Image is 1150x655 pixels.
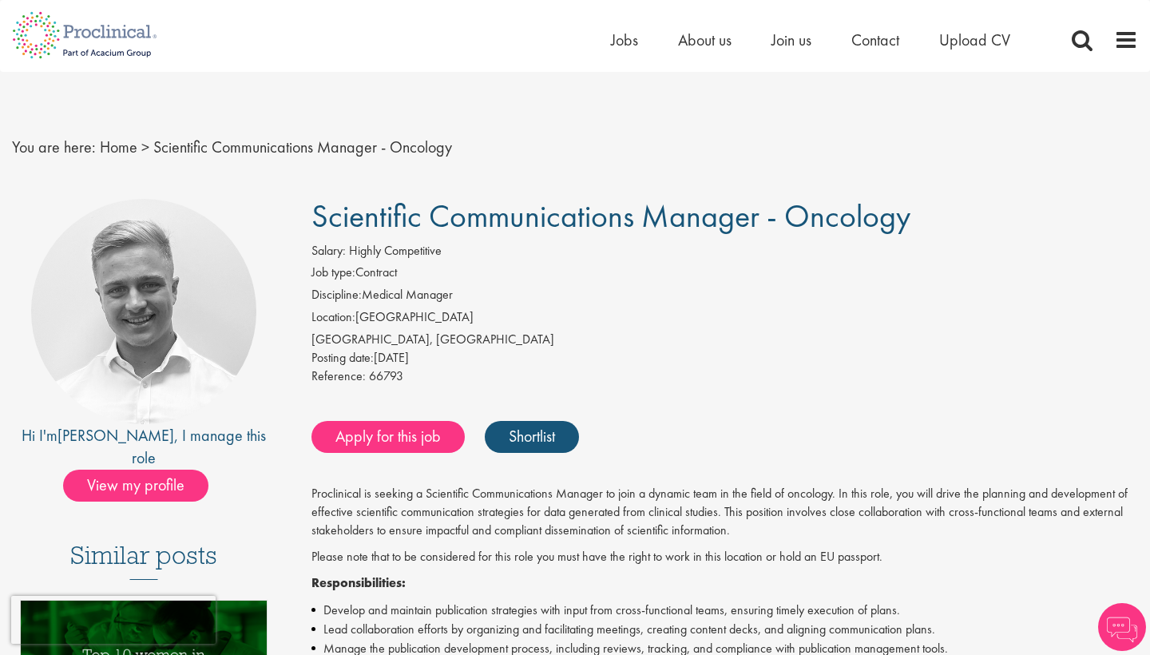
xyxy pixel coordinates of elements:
[311,286,362,304] label: Discipline:
[11,596,216,644] iframe: reCAPTCHA
[70,542,217,580] h3: Similar posts
[12,424,276,470] div: Hi I'm , I manage this role
[311,242,346,260] label: Salary:
[311,421,465,453] a: Apply for this job
[141,137,149,157] span: >
[311,620,1138,639] li: Lead collaboration efforts by organizing and facilitating meetings, creating content decks, and a...
[771,30,811,50] a: Join us
[311,308,1138,331] li: [GEOGRAPHIC_DATA]
[311,264,355,282] label: Job type:
[311,485,1138,540] p: Proclinical is seeking a Scientific Communications Manager to join a dynamic team in the field of...
[311,349,374,366] span: Posting date:
[12,137,96,157] span: You are here:
[31,199,256,424] img: imeage of recruiter Joshua Bye
[311,548,1138,566] p: Please note that to be considered for this role you must have the right to work in this location ...
[311,286,1138,308] li: Medical Manager
[611,30,638,50] a: Jobs
[939,30,1010,50] a: Upload CV
[1098,603,1146,651] img: Chatbot
[369,367,403,384] span: 66793
[311,331,1138,349] div: [GEOGRAPHIC_DATA], [GEOGRAPHIC_DATA]
[311,264,1138,286] li: Contract
[678,30,732,50] a: About us
[311,574,406,591] strong: Responsibilities:
[311,196,910,236] span: Scientific Communications Manager - Oncology
[57,425,174,446] a: [PERSON_NAME]
[485,421,579,453] a: Shortlist
[153,137,452,157] span: Scientific Communications Manager - Oncology
[851,30,899,50] a: Contact
[100,137,137,157] a: breadcrumb link
[311,349,1138,367] div: [DATE]
[311,367,366,386] label: Reference:
[63,470,208,502] span: View my profile
[63,473,224,494] a: View my profile
[311,601,1138,620] li: Develop and maintain publication strategies with input from cross-functional teams, ensuring time...
[311,308,355,327] label: Location:
[349,242,442,259] span: Highly Competitive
